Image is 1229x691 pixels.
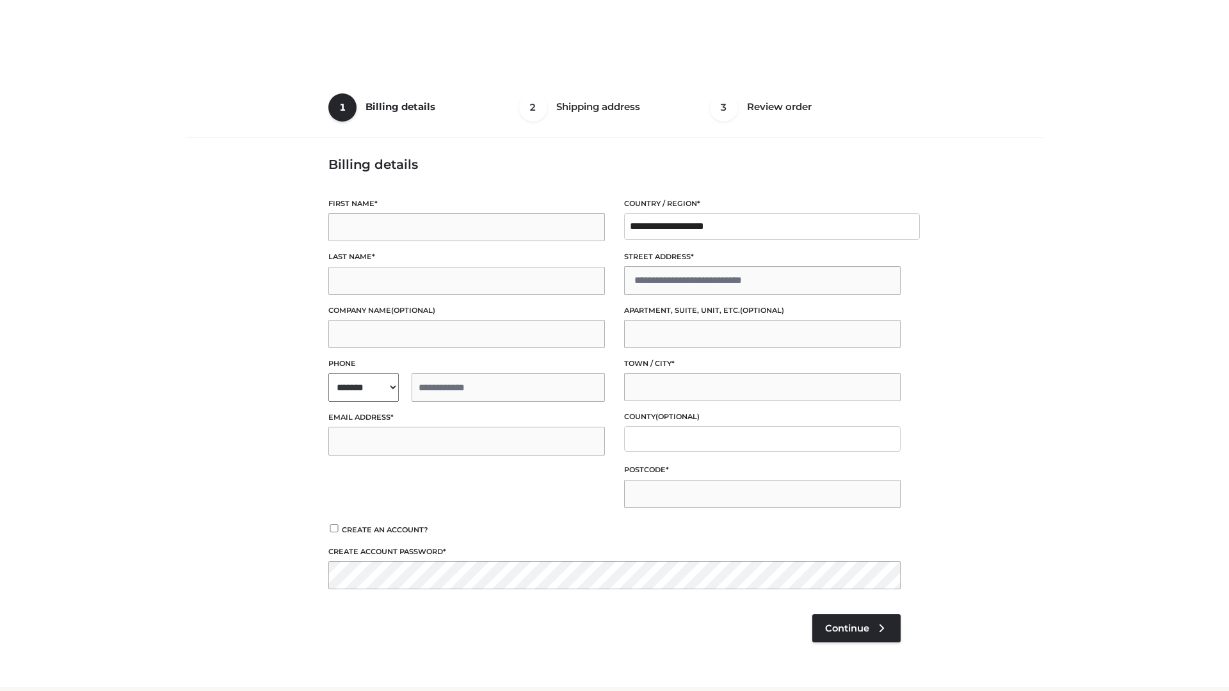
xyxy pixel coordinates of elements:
label: Phone [328,358,605,370]
a: Continue [812,614,901,642]
label: Company name [328,305,605,317]
label: Create account password [328,546,901,558]
span: Billing details [365,100,435,113]
span: Review order [747,100,812,113]
span: Shipping address [556,100,640,113]
span: Continue [825,623,869,634]
label: Town / City [624,358,901,370]
input: Create an account? [328,524,340,532]
span: 2 [519,93,547,122]
label: Email address [328,411,605,424]
label: County [624,411,901,423]
span: 3 [710,93,738,122]
label: Country / Region [624,198,901,210]
span: 1 [328,93,357,122]
span: (optional) [391,306,435,315]
label: Apartment, suite, unit, etc. [624,305,901,317]
label: First name [328,198,605,210]
span: (optional) [740,306,784,315]
h3: Billing details [328,157,901,172]
span: Create an account? [342,525,428,534]
span: (optional) [655,412,700,421]
label: Street address [624,251,901,263]
label: Postcode [624,464,901,476]
label: Last name [328,251,605,263]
